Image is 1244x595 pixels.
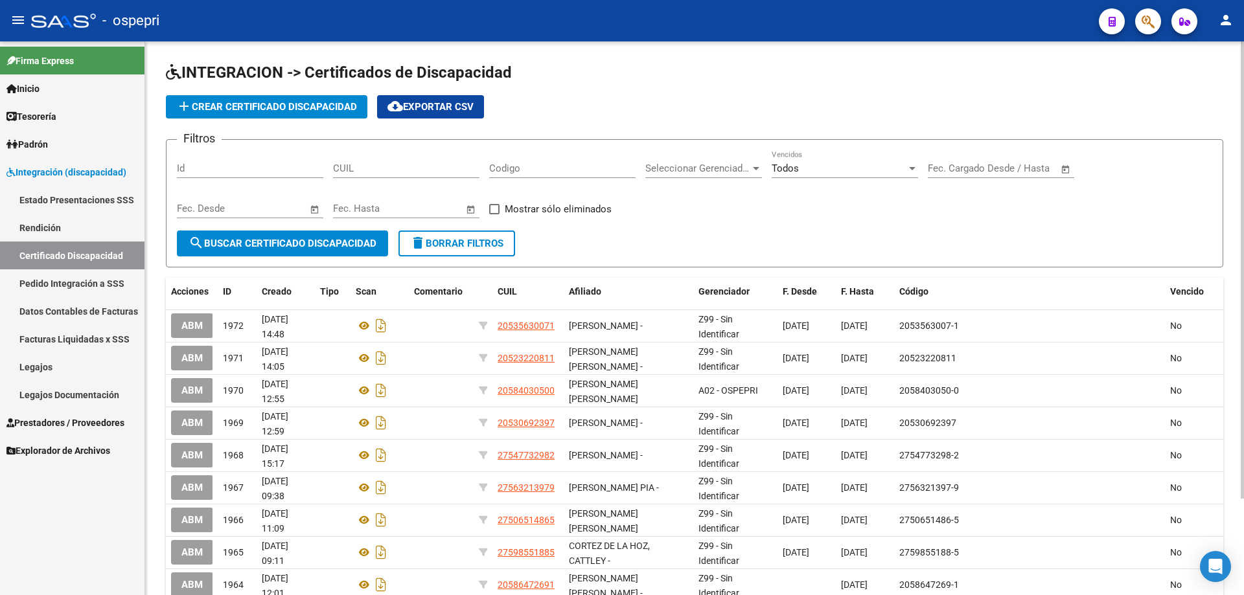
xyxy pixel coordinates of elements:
span: [DATE] 12:55 [262,379,288,404]
span: CUIL [498,286,517,297]
span: Vencido [1170,286,1204,297]
span: 1966 [223,515,244,525]
span: Z99 - Sin Identificar [698,443,739,469]
span: [DATE] 14:48 [262,314,288,339]
span: [DATE] [841,385,868,396]
span: [PERSON_NAME] [PERSON_NAME] - [569,346,643,372]
span: INTEGRACION -> Certificados de Discapacidad [166,63,512,82]
button: Open calendar [464,202,479,217]
span: No [1170,482,1182,493]
span: 2759855188-5 [899,547,959,557]
span: 27563213979 [498,482,555,493]
span: Creado [262,286,292,297]
span: [PERSON_NAME] - [569,418,643,428]
span: [DATE] [841,482,868,493]
span: Padrón [6,137,48,152]
span: 1970 [223,385,244,396]
span: 2756321397-9 [899,482,959,493]
span: Acciones [171,286,209,297]
span: 1964 [223,579,244,590]
span: Z99 - Sin Identificar [698,508,739,533]
mat-icon: menu [10,12,26,28]
span: Firma Express [6,54,74,68]
input: Fecha fin [397,203,460,214]
span: No [1170,385,1182,396]
datatable-header-cell: Gerenciador [693,278,777,306]
span: Tipo [320,286,339,297]
span: CORTEZ DE LA HOZ, CATTLEY - [569,541,650,566]
span: Explorador de Archivos [6,443,110,458]
span: ABM [181,385,203,397]
span: 2053563007-1 [899,320,959,331]
i: Descargar documento [373,477,389,498]
span: Z99 - Sin Identificar [698,314,739,339]
span: ID [223,286,231,297]
span: 27598551885 [498,547,555,557]
datatable-header-cell: ID [218,278,257,306]
span: [PERSON_NAME] - [569,450,643,460]
span: Afiliado [569,286,601,297]
span: [DATE] [783,482,809,493]
span: 20586472691 [498,579,555,590]
span: 2058403050-0 [899,385,959,396]
i: Descargar documento [373,315,389,336]
span: Mostrar sólo eliminados [505,201,612,217]
span: No [1170,320,1182,331]
datatable-header-cell: Tipo [315,278,351,306]
span: [DATE] [841,450,868,460]
span: Gerenciador [698,286,750,297]
span: [DATE] 12:59 [262,411,288,436]
mat-icon: delete [410,235,426,251]
span: ABM [181,547,203,559]
span: [DATE] [783,450,809,460]
h3: Filtros [177,129,222,148]
span: ABM [181,353,203,365]
span: ABM [181,515,203,526]
i: Descargar documento [373,574,389,595]
datatable-header-cell: Creado [257,278,315,306]
span: 2750651486-5 [899,515,959,525]
span: [DATE] 09:11 [262,541,288,566]
span: 1972 [223,320,244,331]
span: [PERSON_NAME] PIA - [569,482,659,493]
button: Borrar Filtros [398,230,515,256]
span: Z99 - Sin Identificar [698,476,739,501]
mat-icon: search [189,235,204,251]
mat-icon: add [176,98,192,114]
button: Exportar CSV [377,95,484,118]
input: Fecha inicio [333,203,386,214]
button: Open calendar [1059,162,1074,177]
span: - ospepri [102,6,159,35]
span: [DATE] [841,418,868,428]
datatable-header-cell: F. Hasta [836,278,894,306]
span: [DATE] [783,320,809,331]
i: Descargar documento [373,380,389,401]
span: [DATE] [841,353,868,363]
span: No [1170,353,1182,363]
span: Scan [356,286,376,297]
span: [DATE] 14:05 [262,346,288,372]
span: 1971 [223,353,244,363]
span: F. Desde [783,286,817,297]
span: Prestadores / Proveedores [6,416,124,430]
span: 2058647269-1 [899,579,959,590]
span: [DATE] 15:17 [262,443,288,469]
span: Código [899,286,928,297]
span: 20530692397 [899,418,956,428]
span: No [1170,418,1182,428]
span: 1968 [223,450,244,460]
span: Tesorería [6,109,56,124]
button: ABM [171,475,213,499]
span: 27547732982 [498,450,555,460]
span: 2754773298-2 [899,450,959,460]
i: Descargar documento [373,348,389,368]
mat-icon: cloud_download [387,98,403,114]
span: [PERSON_NAME] [PERSON_NAME] [569,379,638,404]
input: Fecha fin [241,203,304,214]
span: F. Hasta [841,286,874,297]
span: [DATE] [783,418,809,428]
i: Descargar documento [373,412,389,433]
span: [DATE] [783,385,809,396]
span: [DATE] [841,515,868,525]
span: 1965 [223,547,244,557]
